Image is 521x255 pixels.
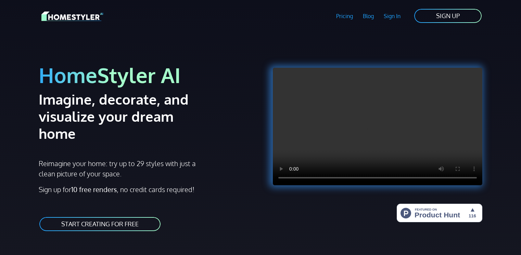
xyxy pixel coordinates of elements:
[397,204,482,222] img: HomeStyler AI - Interior Design Made Easy: One Click to Your Dream Home | Product Hunt
[39,216,161,232] a: START CREATING FOR FREE
[39,158,202,179] p: Reimagine your home: try up to 29 styles with just a clean picture of your space.
[379,8,405,24] a: Sign In
[358,8,379,24] a: Blog
[39,91,213,142] h2: Imagine, decorate, and visualize your dream home
[39,62,256,88] h1: HomeStyler AI
[331,8,358,24] a: Pricing
[414,8,482,24] a: SIGN UP
[71,185,117,194] strong: 10 free renders
[39,184,256,194] p: Sign up for , no credit cards required!
[41,10,103,22] img: HomeStyler AI logo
